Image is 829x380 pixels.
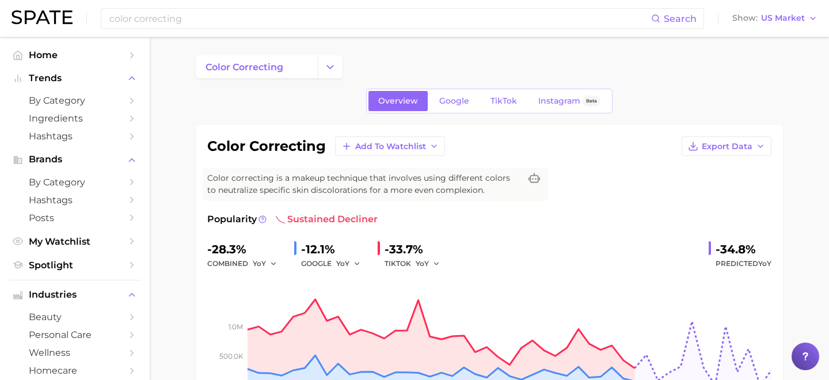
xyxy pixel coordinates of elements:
[29,50,121,60] span: Home
[385,257,448,271] div: TIKTOK
[301,240,368,259] div: -12.1%
[758,259,771,268] span: YoY
[207,240,285,259] div: -28.3%
[9,209,140,227] a: Posts
[9,256,140,274] a: Spotlight
[9,127,140,145] a: Hashtags
[9,109,140,127] a: Ingredients
[29,290,121,300] span: Industries
[276,212,378,226] span: sustained decliner
[318,55,343,78] button: Change Category
[9,362,140,379] a: homecare
[664,13,697,24] span: Search
[253,257,277,271] button: YoY
[207,172,520,196] span: Color correcting is a makeup technique that involves using different colors to neutralize specifi...
[29,311,121,322] span: beauty
[29,95,121,106] span: by Category
[336,259,349,268] span: YoY
[9,286,140,303] button: Industries
[9,92,140,109] a: by Category
[538,96,580,106] span: Instagram
[301,257,368,271] div: GOOGLE
[9,46,140,64] a: Home
[29,113,121,124] span: Ingredients
[9,308,140,326] a: beauty
[29,260,121,271] span: Spotlight
[481,91,527,111] a: TikTok
[29,347,121,358] span: wellness
[732,15,758,21] span: Show
[336,257,361,271] button: YoY
[9,326,140,344] a: personal care
[29,365,121,376] span: homecare
[29,195,121,206] span: Hashtags
[9,151,140,168] button: Brands
[490,96,517,106] span: TikTok
[416,259,429,268] span: YoY
[368,91,428,111] a: Overview
[9,233,140,250] a: My Watchlist
[29,73,121,83] span: Trends
[528,91,610,111] a: InstagramBeta
[29,177,121,188] span: by Category
[9,191,140,209] a: Hashtags
[429,91,479,111] a: Google
[586,96,597,106] span: Beta
[207,257,285,271] div: combined
[29,236,121,247] span: My Watchlist
[378,96,418,106] span: Overview
[253,259,266,268] span: YoY
[29,329,121,340] span: personal care
[9,70,140,87] button: Trends
[207,139,326,153] h1: color correcting
[761,15,805,21] span: US Market
[416,257,440,271] button: YoY
[439,96,469,106] span: Google
[206,62,283,73] span: color correcting
[196,55,318,78] a: color correcting
[716,240,771,259] div: -34.8%
[355,142,426,151] span: Add to Watchlist
[716,257,771,271] span: Predicted
[29,131,121,142] span: Hashtags
[9,344,140,362] a: wellness
[335,136,445,156] button: Add to Watchlist
[108,9,651,28] input: Search here for a brand, industry, or ingredient
[29,154,121,165] span: Brands
[276,215,285,224] img: sustained decliner
[702,142,752,151] span: Export Data
[9,173,140,191] a: by Category
[207,212,257,226] span: Popularity
[385,240,448,259] div: -33.7%
[29,212,121,223] span: Posts
[12,10,73,24] img: SPATE
[682,136,771,156] button: Export Data
[729,11,820,26] button: ShowUS Market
